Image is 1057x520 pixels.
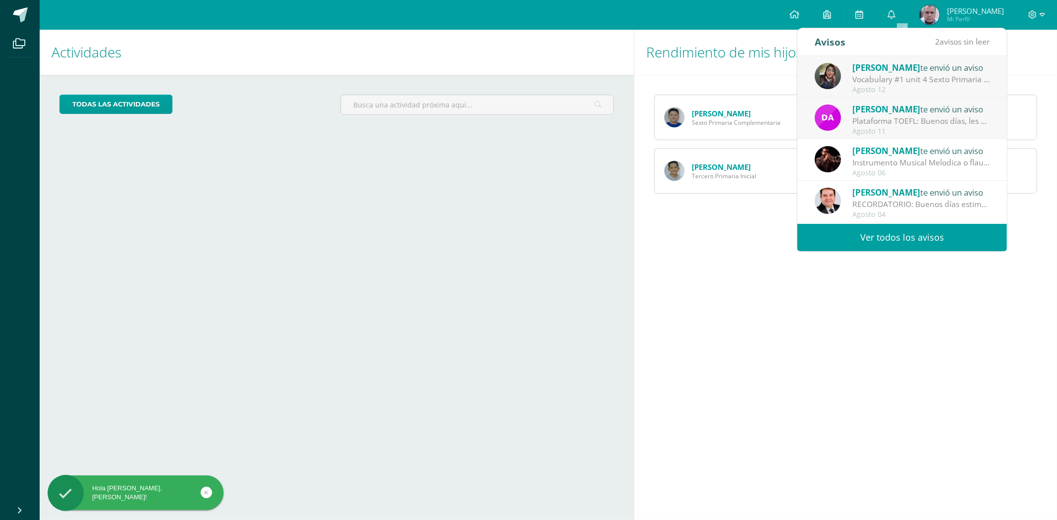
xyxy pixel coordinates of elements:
[59,95,172,114] a: todas las Actividades
[852,74,990,85] div: Vocabulary #1 unit 4 Sexto Primaria A - B - C: Estimados Padres de Familia y Alumnos, gusto en sa...
[852,144,990,157] div: te envió un aviso
[852,104,920,115] span: [PERSON_NAME]
[852,157,990,168] div: Instrumento Musical Melodica o flauta dulce: Buenos días señores padres de familia es un gusto sa...
[815,104,841,131] img: 20293396c123fa1d0be50d4fd90c658f.png
[852,86,990,94] div: Agosto 12
[852,115,990,127] div: Plataforma TOEFL: Buenos días, les deseo un exitoso inicio de semana. Me comunico con ustedes par...
[852,186,990,199] div: te envió un aviso
[852,145,920,156] span: [PERSON_NAME]
[815,146,841,172] img: e45b719d0b6241295567ff881d2518a9.png
[852,62,920,73] span: [PERSON_NAME]
[665,107,684,127] img: 24d1f2bfe0a8787a75e77b215ff18797.png
[815,63,841,89] img: f727c7009b8e908c37d274233f9e6ae1.png
[341,95,613,114] input: Busca una actividad próxima aquí...
[947,15,1004,23] span: Mi Perfil
[947,6,1004,16] span: [PERSON_NAME]
[852,61,990,74] div: te envió un aviso
[52,30,622,75] h1: Actividades
[665,161,684,181] img: d557ca9a59361b115860b1c7ec3f4659.png
[935,36,940,47] span: 2
[852,103,990,115] div: te envió un aviso
[646,30,1045,75] h1: Rendimiento de mis hijos
[920,5,940,25] img: cf8f1878484959486f9621e09bbf6b1c.png
[692,118,780,127] span: Sexto Primaria Complementaria
[692,162,751,172] a: [PERSON_NAME]
[815,188,841,214] img: 57933e79c0f622885edf5cfea874362b.png
[815,28,845,55] div: Avisos
[852,199,990,210] div: RECORDATORIO: Buenos días estimados Padres y Madres de familia Les recordamos que la hora de sali...
[852,169,990,177] div: Agosto 06
[797,224,1007,251] a: Ver todos los avisos
[852,127,990,136] div: Agosto 11
[935,36,990,47] span: avisos sin leer
[48,484,223,502] div: Hola [PERSON_NAME], [PERSON_NAME]!
[852,187,920,198] span: [PERSON_NAME]
[692,172,756,180] span: Tercero Primaria Inicial
[692,108,751,118] a: [PERSON_NAME]
[852,210,990,219] div: Agosto 04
